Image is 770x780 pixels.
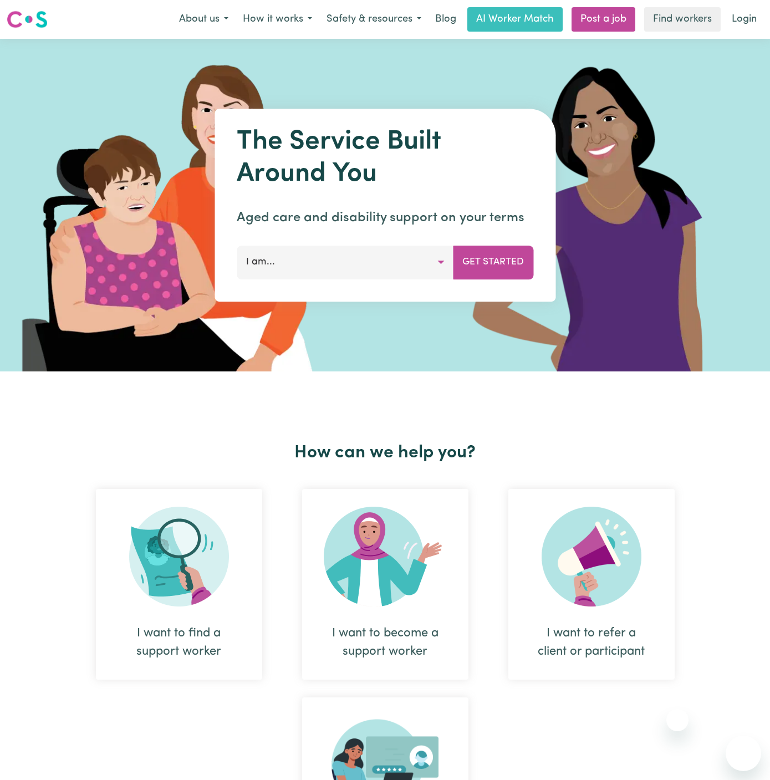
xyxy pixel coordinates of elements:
a: AI Worker Match [467,7,563,32]
button: Safety & resources [319,8,429,31]
img: Become Worker [324,507,447,606]
div: I want to refer a client or participant [535,624,648,661]
iframe: Close message [666,709,689,731]
img: Refer [542,507,641,606]
h2: How can we help you? [76,442,695,463]
a: Careseekers logo [7,7,48,32]
a: Find workers [644,7,721,32]
button: Get Started [453,246,533,279]
button: How it works [236,8,319,31]
div: I want to find a support worker [123,624,236,661]
div: I want to refer a client or participant [508,489,675,680]
img: Search [129,507,229,606]
img: Careseekers logo [7,9,48,29]
a: Post a job [572,7,635,32]
button: I am... [237,246,453,279]
a: Login [725,7,763,32]
p: Aged care and disability support on your terms [237,208,533,228]
iframe: Button to launch messaging window [726,736,761,771]
a: Blog [429,7,463,32]
button: About us [172,8,236,31]
div: I want to become a support worker [302,489,468,680]
h1: The Service Built Around You [237,126,533,190]
div: I want to become a support worker [329,624,442,661]
div: I want to find a support worker [96,489,262,680]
